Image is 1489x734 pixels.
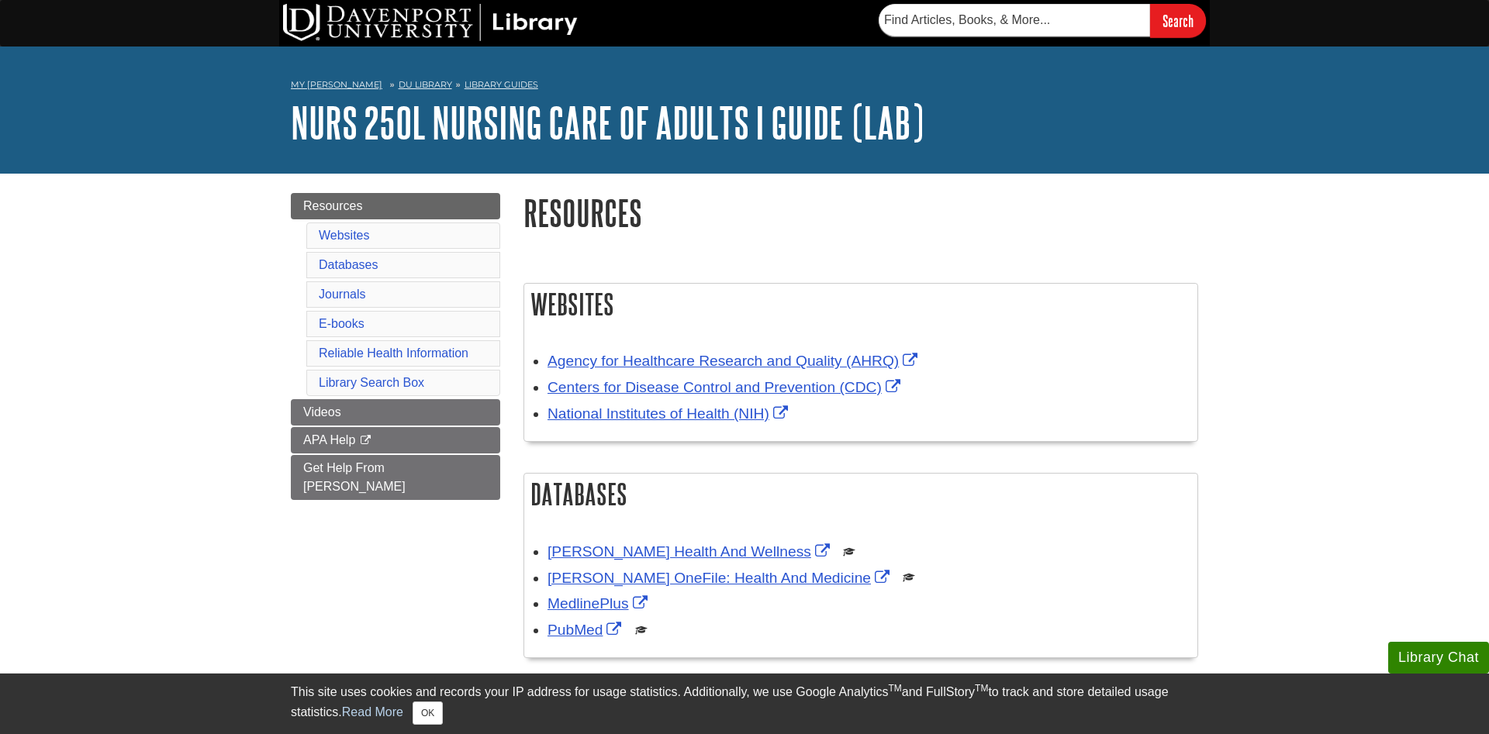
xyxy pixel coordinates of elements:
[975,683,988,694] sup: TM
[524,284,1197,325] h2: Websites
[303,405,341,419] span: Videos
[319,376,424,389] a: Library Search Box
[319,288,365,301] a: Journals
[291,399,500,426] a: Videos
[303,461,406,493] span: Get Help From [PERSON_NAME]
[359,436,372,446] i: This link opens in a new window
[465,79,538,90] a: Library Guides
[283,4,578,41] img: DU Library
[524,474,1197,515] h2: Databases
[523,193,1198,233] h1: Resources
[291,427,500,453] a: APA Help
[879,4,1150,36] input: Find Articles, Books, & More...
[548,353,921,369] a: Link opens in new window
[879,4,1206,37] form: Searches DU Library's articles, books, and more
[291,193,500,500] div: Guide Page Menu
[843,546,855,558] img: Scholarly or Peer Reviewed
[1150,4,1206,37] input: Search
[548,379,904,395] a: Link opens in new window
[291,74,1198,99] nav: breadcrumb
[342,705,403,718] a: Read More
[291,78,382,91] a: My [PERSON_NAME]
[548,570,893,586] a: Link opens in new window
[399,79,452,90] a: DU Library
[413,701,443,725] button: Close
[548,543,834,560] a: Link opens in new window
[303,433,355,446] span: APA Help
[319,346,468,360] a: Reliable Health Information
[888,683,901,694] sup: TM
[548,622,625,638] a: Link opens in new window
[319,229,370,242] a: Websites
[291,455,500,500] a: Get Help From [PERSON_NAME]
[303,199,362,212] span: Resources
[319,317,364,330] a: E-books
[1388,642,1489,674] button: Library Chat
[903,571,915,584] img: Scholarly or Peer Reviewed
[635,624,648,636] img: Scholarly or Peer Reviewed
[291,193,500,219] a: Resources
[548,595,651,612] a: Link opens in new window
[548,405,792,422] a: Link opens in new window
[319,258,378,271] a: Databases
[291,98,924,146] a: NURS 250L Nursing Care of Adults I Guide (Lab)
[291,683,1198,725] div: This site uses cookies and records your IP address for usage statistics. Additionally, we use Goo...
